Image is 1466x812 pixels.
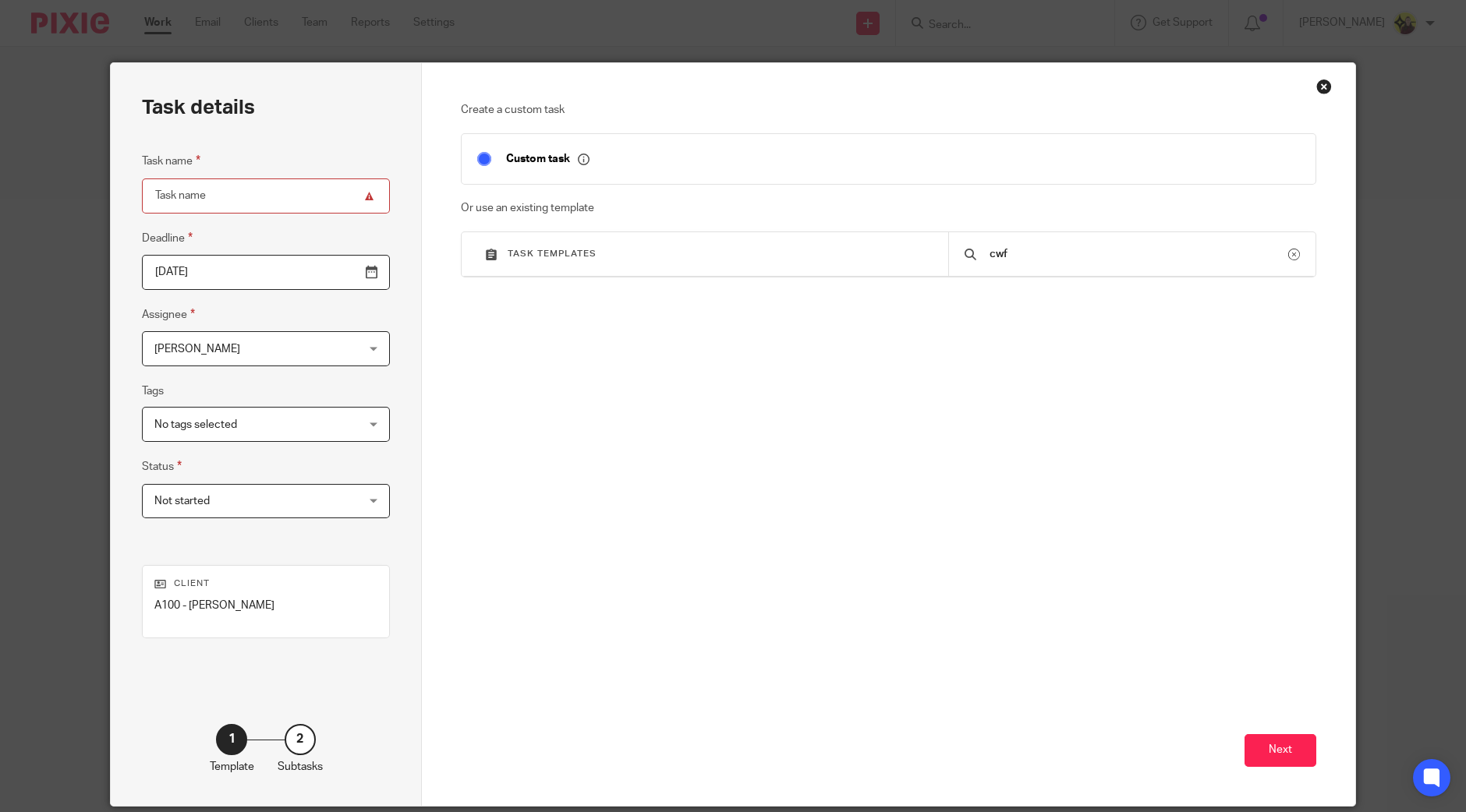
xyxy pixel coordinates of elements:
[210,759,254,775] p: Template
[1245,734,1316,768] button: Next
[216,724,247,755] div: 1
[142,305,195,323] label: Assignee
[142,229,193,247] label: Deadline
[142,94,255,121] h2: Task details
[142,255,390,290] input: Pick a date
[285,724,316,755] div: 2
[142,152,200,170] label: Task name
[142,457,182,475] label: Status
[508,249,597,258] span: Task templates
[1316,79,1332,94] div: Close this dialog window
[988,245,1289,263] input: Search...
[154,598,377,613] p: A100 - [PERSON_NAME]
[154,344,240,355] span: [PERSON_NAME]
[154,419,237,430] span: No tags selected
[154,496,210,507] span: Not started
[461,200,1316,216] p: Or use an existing template
[154,577,377,590] p: Client
[278,759,323,775] p: Subtasks
[461,102,1316,118] p: Create a custom task
[142,383,164,399] label: Tags
[506,152,590,166] p: Custom task
[142,178,390,214] input: Task name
